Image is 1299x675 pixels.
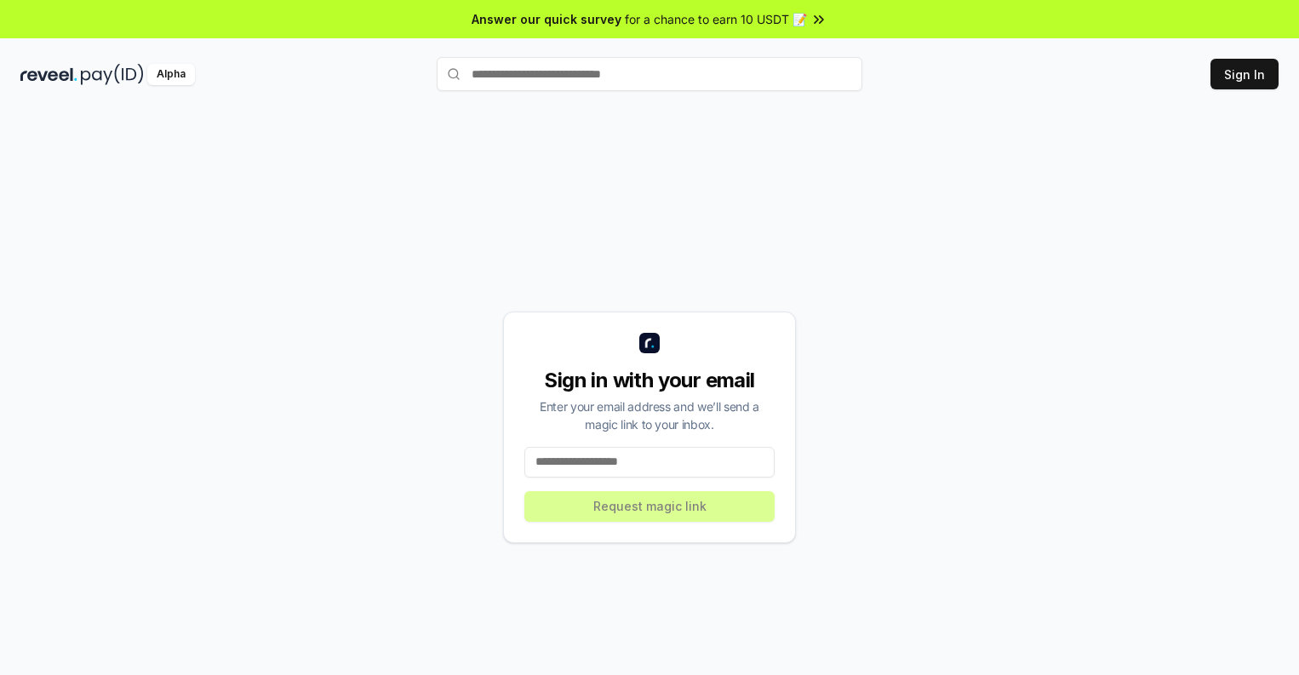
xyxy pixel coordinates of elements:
[639,333,660,353] img: logo_small
[1210,59,1279,89] button: Sign In
[524,398,775,433] div: Enter your email address and we’ll send a magic link to your inbox.
[524,367,775,394] div: Sign in with your email
[625,10,807,28] span: for a chance to earn 10 USDT 📝
[147,64,195,85] div: Alpha
[81,64,144,85] img: pay_id
[20,64,77,85] img: reveel_dark
[472,10,621,28] span: Answer our quick survey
